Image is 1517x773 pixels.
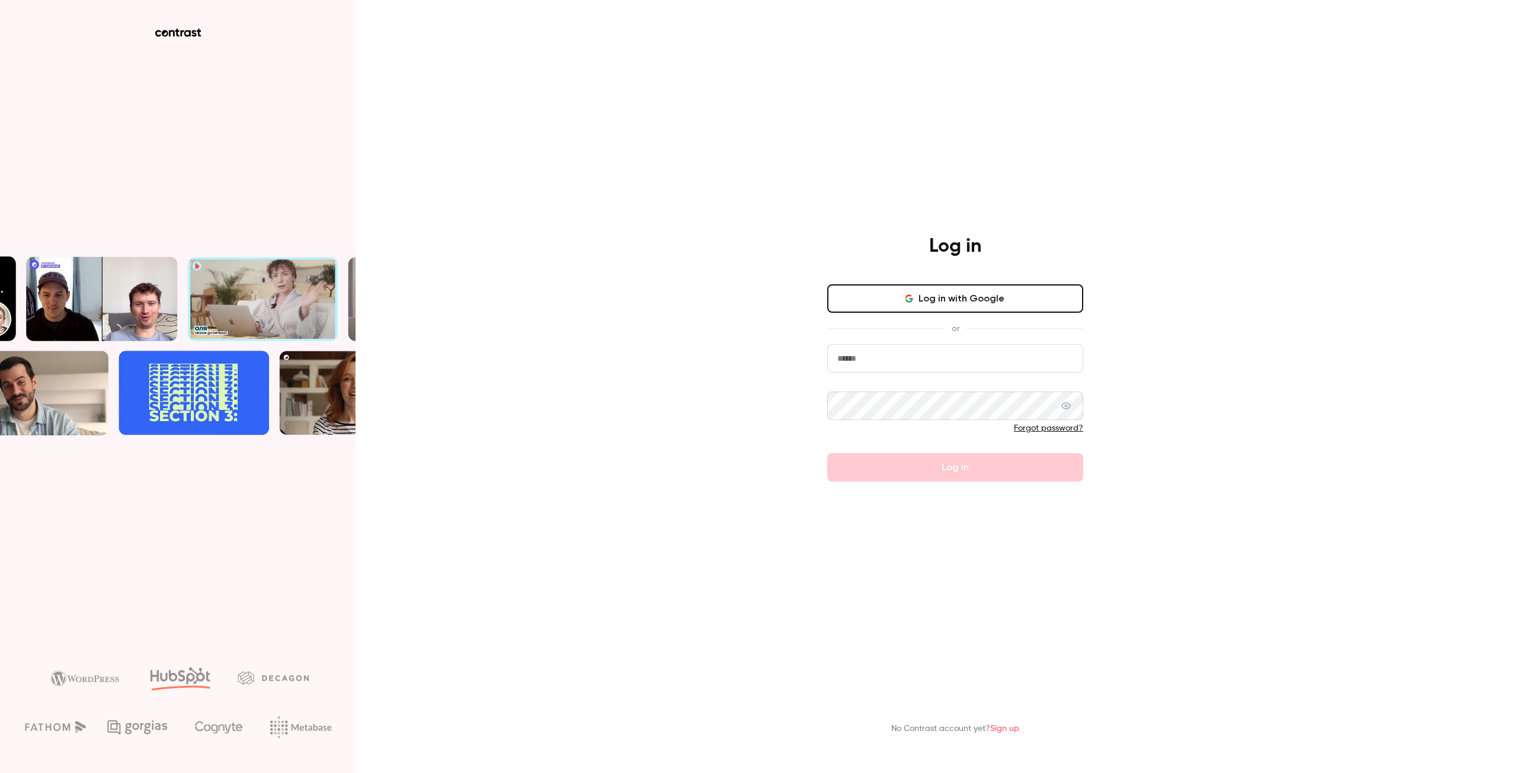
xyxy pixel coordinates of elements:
img: decagon [238,671,309,684]
button: Log in with Google [827,284,1083,313]
span: or [946,322,965,335]
p: No Contrast account yet? [891,723,1019,735]
h4: Log in [929,235,981,258]
a: Forgot password? [1014,424,1083,432]
a: Sign up [990,724,1019,733]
